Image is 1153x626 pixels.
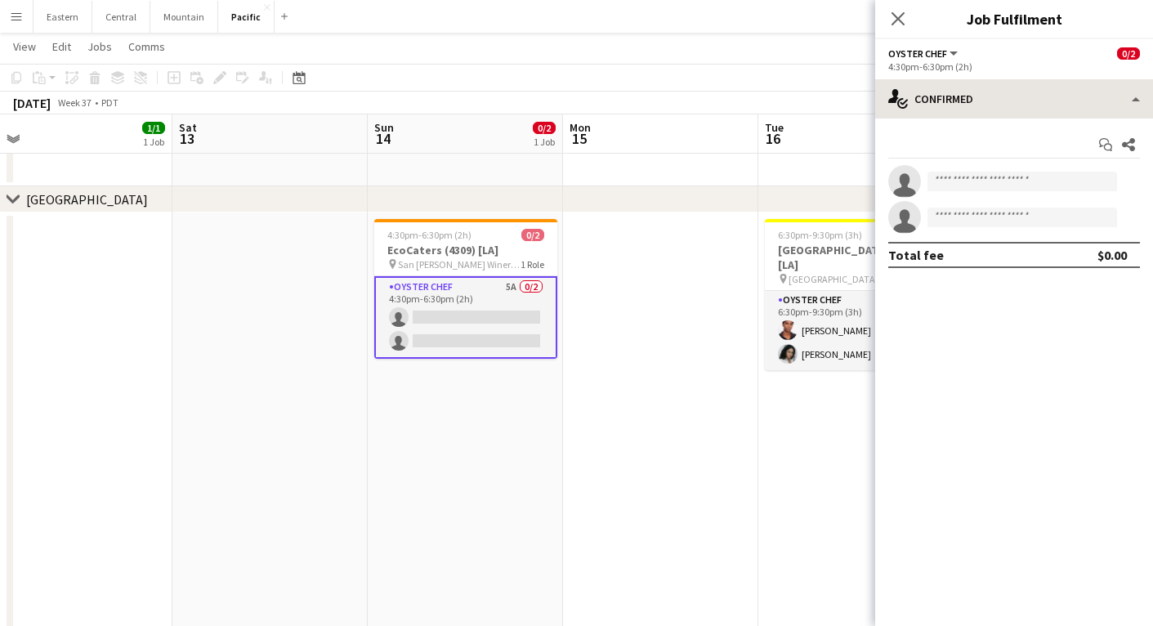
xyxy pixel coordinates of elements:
[888,247,944,263] div: Total fee
[374,276,557,359] app-card-role: Oyster Chef5A0/24:30pm-6:30pm (2h)
[875,8,1153,29] h3: Job Fulfilment
[570,120,591,135] span: Mon
[374,219,557,359] app-job-card: 4:30pm-6:30pm (2h)0/2EcoCaters (4309) [LA] San [PERSON_NAME] Winery ([GEOGRAPHIC_DATA], [GEOGRAPH...
[87,39,112,54] span: Jobs
[143,136,164,148] div: 1 Job
[533,122,556,134] span: 0/2
[888,47,947,60] span: Oyster Chef
[46,36,78,57] a: Edit
[374,243,557,257] h3: EcoCaters (4309) [LA]
[374,120,394,135] span: Sun
[888,47,960,60] button: Oyster Chef
[142,122,165,134] span: 1/1
[765,291,948,370] app-card-role: Oyster Chef2/26:30pm-9:30pm (3h)[PERSON_NAME][PERSON_NAME]
[26,191,148,208] div: [GEOGRAPHIC_DATA]
[150,1,218,33] button: Mountain
[875,79,1153,118] div: Confirmed
[218,1,275,33] button: Pacific
[52,39,71,54] span: Edit
[398,258,521,271] span: San [PERSON_NAME] Winery ([GEOGRAPHIC_DATA], [GEOGRAPHIC_DATA])
[179,120,197,135] span: Sat
[101,96,118,109] div: PDT
[567,129,591,148] span: 15
[34,1,92,33] button: Eastern
[13,95,51,111] div: [DATE]
[128,39,165,54] span: Comms
[765,120,784,135] span: Tue
[13,39,36,54] span: View
[521,229,544,241] span: 0/2
[789,273,911,285] span: [GEOGRAPHIC_DATA] - [PERSON_NAME] ([GEOGRAPHIC_DATA], [GEOGRAPHIC_DATA])
[765,243,948,272] h3: [GEOGRAPHIC_DATA] (4269) [LA]
[762,129,784,148] span: 16
[92,1,150,33] button: Central
[888,60,1140,73] div: 4:30pm-6:30pm (2h)
[534,136,555,148] div: 1 Job
[54,96,95,109] span: Week 37
[122,36,172,57] a: Comms
[7,36,42,57] a: View
[177,129,197,148] span: 13
[765,219,948,370] app-job-card: 6:30pm-9:30pm (3h)2/2[GEOGRAPHIC_DATA] (4269) [LA] [GEOGRAPHIC_DATA] - [PERSON_NAME] ([GEOGRAPHIC...
[372,129,394,148] span: 14
[1097,247,1127,263] div: $0.00
[81,36,118,57] a: Jobs
[778,229,862,241] span: 6:30pm-9:30pm (3h)
[521,258,544,271] span: 1 Role
[387,229,471,241] span: 4:30pm-6:30pm (2h)
[1117,47,1140,60] span: 0/2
